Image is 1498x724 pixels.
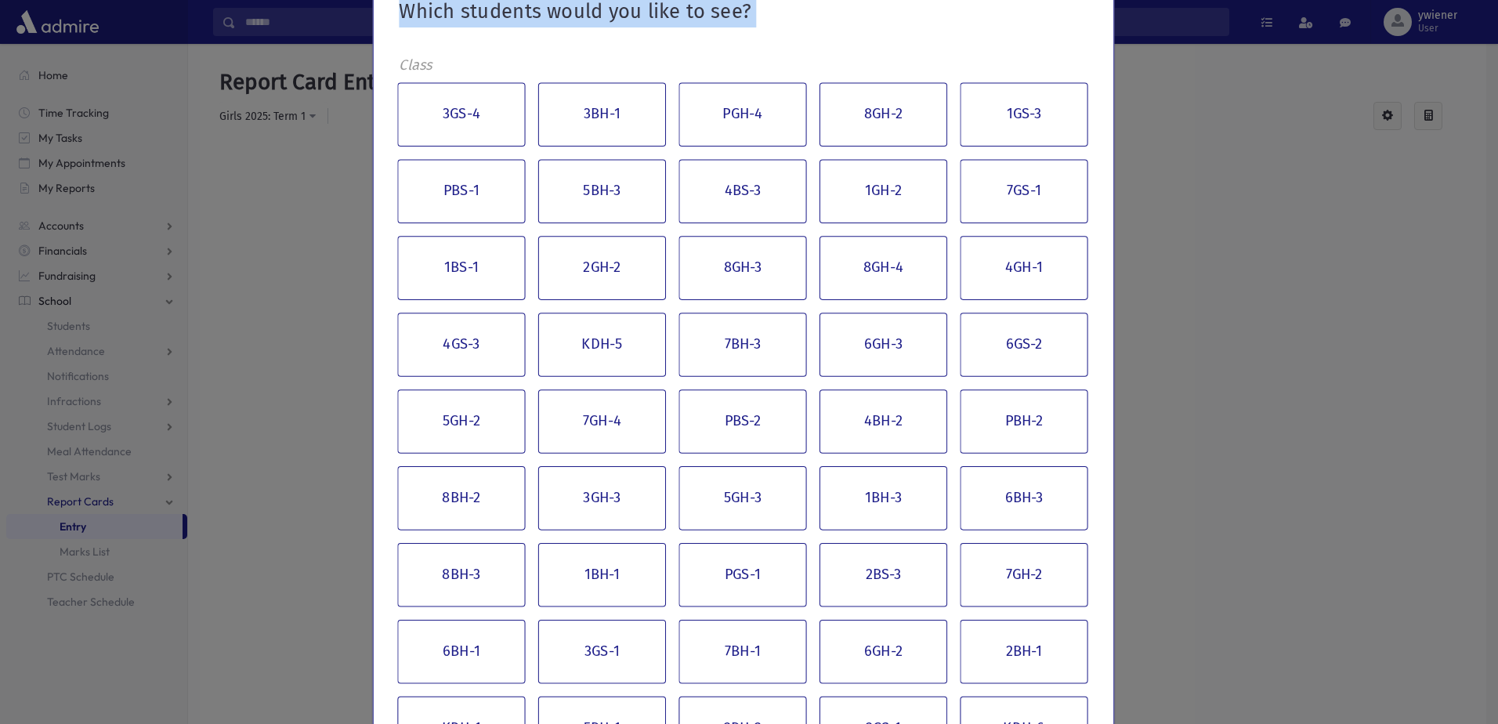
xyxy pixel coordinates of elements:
button: 1BS-1 [397,236,525,300]
button: 8GH-3 [678,236,806,300]
button: 4BH-2 [819,389,946,454]
button: 7GS-1 [960,159,1087,223]
button: 8BH-3 [397,542,525,606]
button: 1GH-2 [819,159,946,223]
button: 4GS-3 [397,313,525,377]
button: 6BH-1 [397,619,525,683]
button: 6GS-2 [960,313,1087,377]
button: 6GH-3 [819,313,946,377]
button: 8GH-4 [819,236,946,300]
button: 6BH-3 [960,466,1087,530]
button: 5BH-3 [537,159,665,223]
button: 5GH-2 [397,389,525,454]
button: 7GH-4 [537,389,665,454]
button: 4BS-3 [678,159,806,223]
div: Class [399,54,1087,76]
button: 1BH-3 [819,466,946,530]
button: 3BH-1 [537,82,665,147]
button: 4GH-1 [960,236,1087,300]
button: 7BH-1 [678,619,806,683]
button: PBS-1 [397,159,525,223]
button: 3GS-4 [397,82,525,147]
button: 3GS-1 [537,619,665,683]
button: 1BH-1 [537,542,665,606]
button: 3GH-3 [537,466,665,530]
button: KDH-5 [537,313,665,377]
button: 2GH-2 [537,236,665,300]
button: PBH-2 [960,389,1087,454]
button: 2BH-1 [960,619,1087,683]
button: PBS-2 [678,389,806,454]
button: 2BS-3 [819,542,946,606]
button: 7BH-3 [678,313,806,377]
button: PGH-4 [678,82,806,147]
button: 7GH-2 [960,542,1087,606]
button: 1GS-3 [960,82,1087,147]
button: PGS-1 [678,542,806,606]
button: 6GH-2 [819,619,946,683]
button: 5GH-3 [678,466,806,530]
button: 8GH-2 [819,82,946,147]
button: 8BH-2 [397,466,525,530]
